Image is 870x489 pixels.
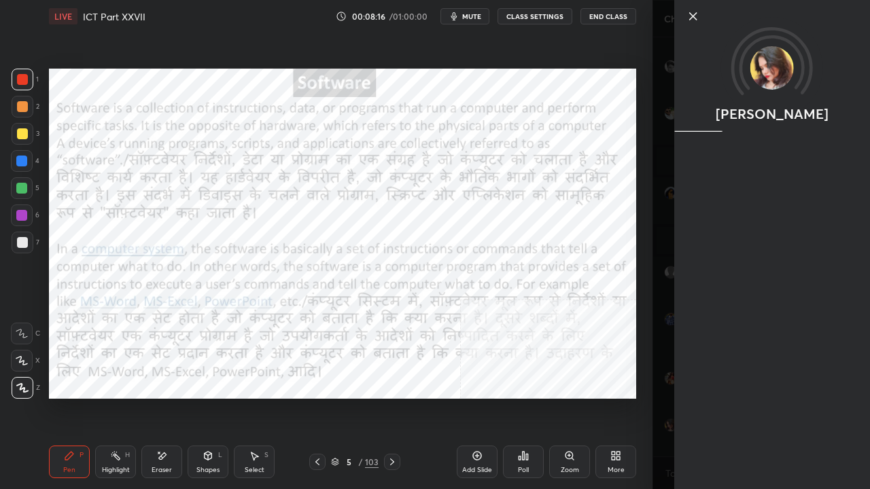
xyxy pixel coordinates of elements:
div: S [264,452,268,458]
p: [PERSON_NAME] [716,109,829,120]
div: Z [12,377,40,399]
div: 4 [11,150,39,172]
div: Highlight [102,467,130,473]
div: 3 [12,123,39,145]
div: Eraser [152,467,172,473]
div: P [80,452,84,458]
div: More [608,467,625,473]
div: / [358,458,362,466]
div: 5 [342,458,355,466]
button: CLASS SETTINGS [498,8,572,24]
div: X [11,350,40,372]
button: End Class [580,8,636,24]
img: d3dbd91bd44b4b76b9b79bc489302774.jpg [750,46,794,90]
span: mute [462,12,481,21]
div: animation [674,120,870,134]
div: Pen [63,467,75,473]
h4: ICT Part XXVII [83,10,145,23]
div: 7 [12,232,39,253]
div: 6 [11,204,39,226]
div: C [11,323,40,344]
div: L [218,452,222,458]
div: 5 [11,177,39,199]
div: H [125,452,130,458]
button: mute [440,8,489,24]
div: Zoom [561,467,579,473]
div: Select [245,467,264,473]
div: LIVE [49,8,77,24]
div: Poll [518,467,529,473]
div: Add Slide [462,467,492,473]
div: 1 [12,69,39,90]
div: 103 [365,456,379,468]
div: Shapes [196,467,220,473]
div: 2 [12,96,39,117]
